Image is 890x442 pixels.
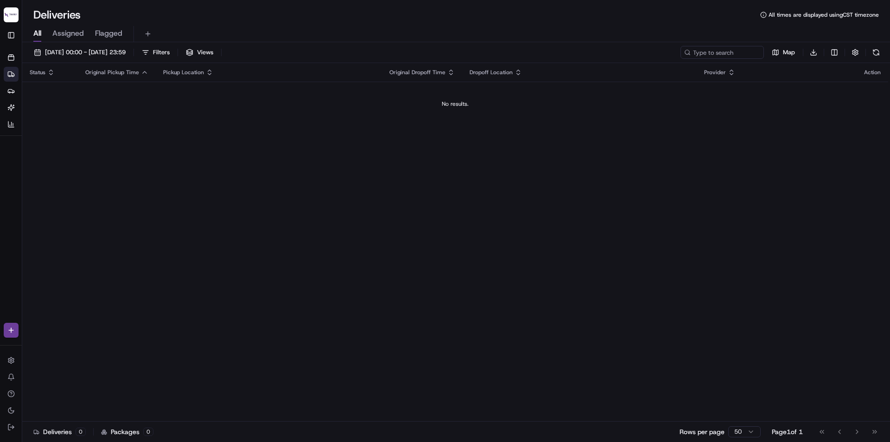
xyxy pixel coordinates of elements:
p: Welcome 👋 [9,37,169,52]
input: Clear [24,60,153,70]
div: 0 [143,428,153,436]
span: Assigned [52,28,84,39]
span: Dropoff Location [470,69,513,76]
div: We're available if you need us! [32,98,117,105]
span: Original Pickup Time [85,69,139,76]
button: Filters [138,46,174,59]
p: Rows per page [680,427,725,436]
h1: Deliveries [33,7,81,22]
span: Flagged [95,28,122,39]
span: Filters [153,48,170,57]
span: Provider [704,69,726,76]
div: Start new chat [32,89,152,98]
a: 💻API Documentation [75,131,153,147]
div: Action [864,69,881,76]
div: Deliveries [33,427,86,436]
button: Tradex [4,4,19,26]
div: Page 1 of 1 [772,427,803,436]
button: Views [182,46,217,59]
img: Nash [9,9,28,28]
input: Type to search [680,46,764,59]
span: All [33,28,41,39]
span: Map [783,48,795,57]
img: 1736555255976-a54dd68f-1ca7-489b-9aae-adbdc363a1c4 [9,89,26,105]
span: Views [197,48,213,57]
span: Status [30,69,45,76]
span: Pickup Location [163,69,204,76]
button: Start new chat [158,91,169,102]
button: Map [768,46,799,59]
span: [DATE] 00:00 - [DATE] 23:59 [45,48,126,57]
div: Packages [101,427,153,436]
span: Knowledge Base [19,135,71,144]
a: 📗Knowledge Base [6,131,75,147]
div: 0 [76,428,86,436]
button: Refresh [870,46,883,59]
a: Powered byPylon [65,157,112,164]
span: API Documentation [88,135,149,144]
img: Tradex [4,7,19,22]
div: 📗 [9,135,17,143]
span: All times are displayed using CST timezone [769,11,879,19]
button: [DATE] 00:00 - [DATE] 23:59 [30,46,130,59]
div: 💻 [78,135,86,143]
span: Original Dropoff Time [389,69,445,76]
span: Pylon [92,157,112,164]
div: No results. [26,100,884,108]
